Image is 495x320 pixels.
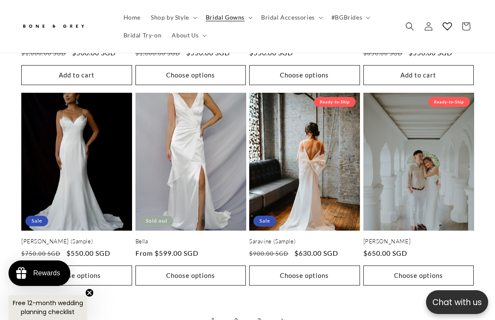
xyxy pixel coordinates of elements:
a: Bridal Try-on [118,26,167,44]
summary: About Us [167,26,210,44]
summary: Bridal Accessories [256,9,326,26]
p: Chat with us [426,296,488,309]
a: Saravine (Sample) [249,238,360,245]
a: Bone and Grey Bridal [18,16,110,37]
span: Shop by Style [151,14,189,21]
button: Choose options [21,266,132,286]
a: [PERSON_NAME] (Sample) [21,238,132,245]
span: #BGBrides [331,14,362,21]
div: Free 12-month wedding planning checklistClose teaser [9,295,87,320]
span: Bridal Try-on [124,31,162,39]
span: Home [124,14,141,21]
summary: Bridal Gowns [201,9,256,26]
summary: Shop by Style [146,9,201,26]
button: Choose options [363,266,474,286]
span: About Us [172,31,199,39]
button: Add to cart [21,65,132,85]
button: Choose options [135,266,246,286]
div: Rewards [33,269,60,277]
span: Bridal Gowns [206,14,245,21]
a: Bella [135,238,246,245]
img: Bone and Grey Bridal [21,20,85,34]
button: Close teaser [85,289,94,297]
span: Free 12-month wedding planning checklist [13,299,83,316]
button: Add to cart [363,65,474,85]
span: Bridal Accessories [261,14,315,21]
button: Choose options [249,65,360,85]
button: Choose options [135,65,246,85]
button: Choose options [249,266,360,286]
a: [PERSON_NAME] [363,238,474,245]
button: Open chatbox [426,290,488,314]
summary: Search [400,17,419,36]
summary: #BGBrides [326,9,374,26]
a: Home [118,9,146,26]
